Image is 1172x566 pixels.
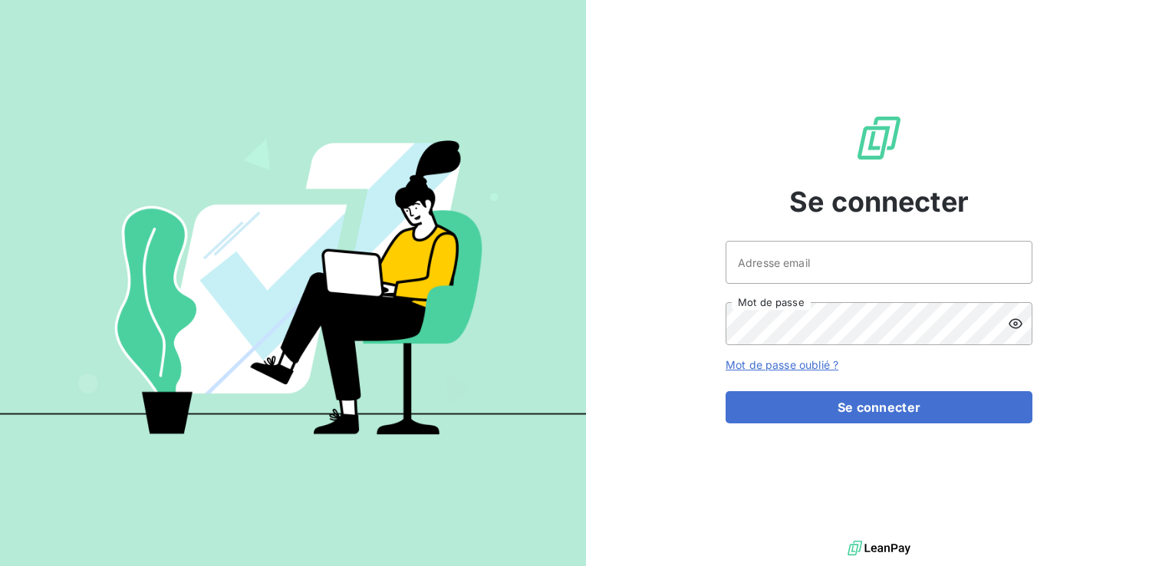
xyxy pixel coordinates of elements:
[726,391,1032,423] button: Se connecter
[789,181,969,222] span: Se connecter
[848,537,910,560] img: logo
[854,114,904,163] img: Logo LeanPay
[726,241,1032,284] input: placeholder
[726,358,838,371] a: Mot de passe oublié ?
